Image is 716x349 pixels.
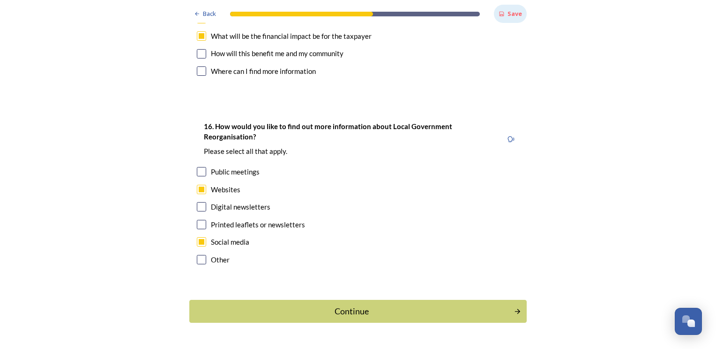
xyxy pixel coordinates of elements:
div: What will be the financial impact be for the taxpayer [211,31,372,42]
div: Digital newsletters [211,202,270,212]
p: Please select all that apply. [204,146,495,156]
button: Open Chat [675,308,702,335]
strong: Save [507,9,522,18]
div: Continue [194,305,509,318]
div: Where can I find more information [211,66,316,77]
div: Public meetings [211,167,260,177]
span: Back [203,9,216,18]
div: Social media [211,237,249,247]
strong: 16. How would you like to find out more information about Local Government Reorganisation? [204,122,454,140]
div: Websites [211,184,240,195]
div: Other [211,254,230,265]
div: How will this benefit me and my community [211,48,343,59]
button: Continue [189,300,527,323]
div: Printed leaflets or newsletters [211,219,305,230]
